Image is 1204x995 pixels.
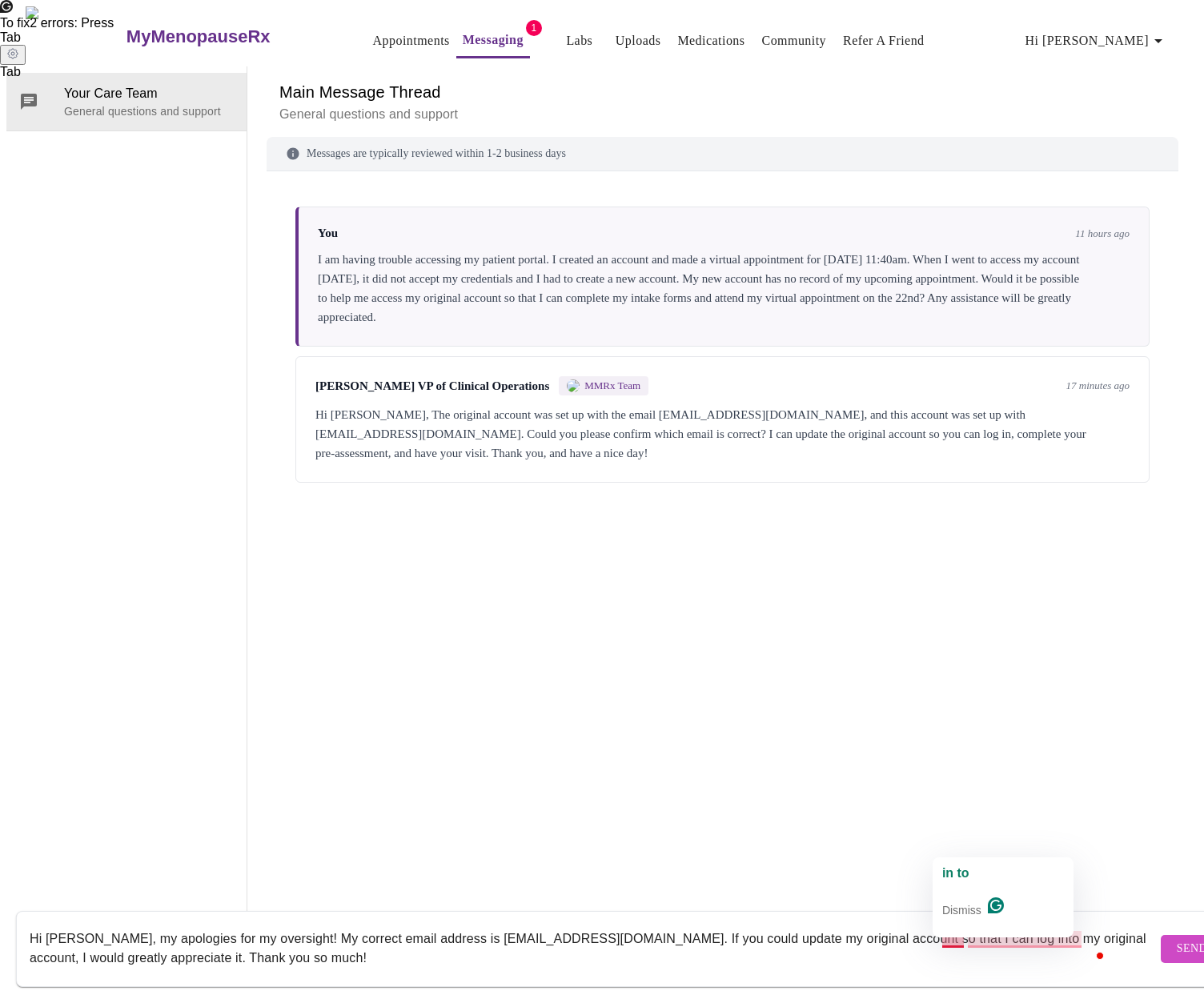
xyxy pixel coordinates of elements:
[318,227,338,240] span: You
[1066,379,1130,392] span: 17 minutes ago
[584,379,640,392] span: MMRx Team
[6,73,247,130] div: Your Care TeamGeneral questions and support
[64,103,234,119] p: General questions and support
[315,379,549,393] span: [PERSON_NAME] VP of Clinical Operations
[267,137,1178,171] div: Messages are typically reviewed within 1-2 business days
[279,79,1166,105] h6: Main Message Thread
[318,250,1130,327] div: I am having trouble accessing my patient portal. I created an account and made a virtual appointm...
[315,405,1130,463] div: Hi [PERSON_NAME], The original account was set up with the email [EMAIL_ADDRESS][DOMAIN_NAME], an...
[567,379,580,392] img: MMRX
[64,84,234,103] span: Your Care Team
[1075,227,1130,240] span: 11 hours ago
[279,105,1166,124] p: General questions and support
[30,923,1157,974] textarea: To enrich screen reader interactions, please activate Accessibility in Grammarly extension settings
